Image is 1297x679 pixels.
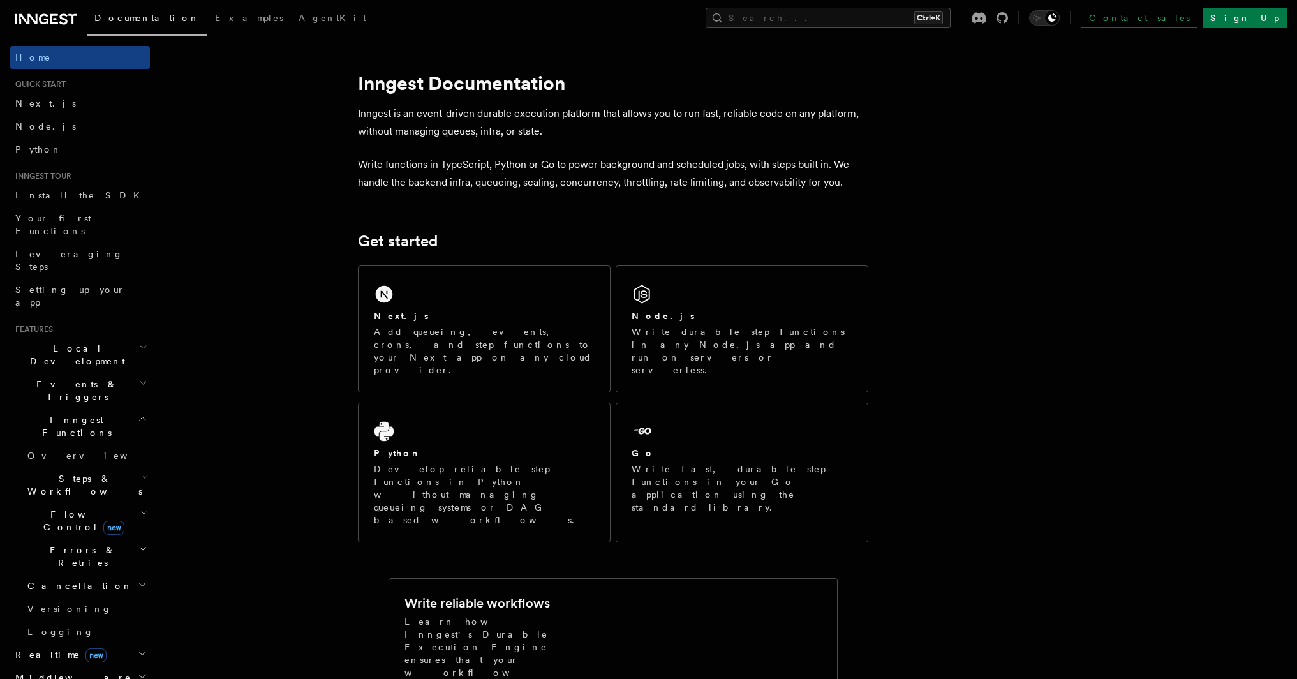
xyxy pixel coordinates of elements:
[15,51,51,64] span: Home
[22,579,133,592] span: Cancellation
[22,508,140,533] span: Flow Control
[22,503,150,539] button: Flow Controlnew
[10,115,150,138] a: Node.js
[15,285,125,308] span: Setting up your app
[22,444,150,467] a: Overview
[22,472,142,498] span: Steps & Workflows
[15,213,91,236] span: Your first Functions
[15,249,123,272] span: Leveraging Steps
[10,648,107,661] span: Realtime
[358,71,868,94] h1: Inngest Documentation
[10,373,150,408] button: Events & Triggers
[27,604,112,614] span: Versioning
[374,447,421,459] h2: Python
[1081,8,1197,28] a: Contact sales
[22,620,150,643] a: Logging
[215,13,283,23] span: Examples
[87,4,207,36] a: Documentation
[27,451,159,461] span: Overview
[10,92,150,115] a: Next.js
[207,4,291,34] a: Examples
[10,46,150,69] a: Home
[10,171,71,181] span: Inngest tour
[15,121,76,131] span: Node.js
[10,207,150,243] a: Your first Functions
[10,342,139,368] span: Local Development
[10,414,138,439] span: Inngest Functions
[10,378,139,403] span: Events & Triggers
[404,594,550,612] h2: Write reliable workflows
[632,447,655,459] h2: Go
[10,79,66,89] span: Quick start
[22,597,150,620] a: Versioning
[10,643,150,666] button: Realtimenew
[914,11,943,24] kbd: Ctrl+K
[10,444,150,643] div: Inngest Functions
[616,265,868,392] a: Node.jsWrite durable step functions in any Node.js app and run on servers or serverless.
[358,156,868,191] p: Write functions in TypeScript, Python or Go to power background and scheduled jobs, with steps bu...
[358,403,611,542] a: PythonDevelop reliable step functions in Python without managing queueing systems or DAG based wo...
[374,310,429,322] h2: Next.js
[706,8,951,28] button: Search...Ctrl+K
[632,310,695,322] h2: Node.js
[10,408,150,444] button: Inngest Functions
[10,243,150,278] a: Leveraging Steps
[10,324,53,334] span: Features
[15,144,62,154] span: Python
[10,184,150,207] a: Install the SDK
[616,403,868,542] a: GoWrite fast, durable step functions in your Go application using the standard library.
[22,574,150,597] button: Cancellation
[94,13,200,23] span: Documentation
[22,467,150,503] button: Steps & Workflows
[22,539,150,574] button: Errors & Retries
[632,463,852,514] p: Write fast, durable step functions in your Go application using the standard library.
[10,337,150,373] button: Local Development
[10,138,150,161] a: Python
[10,278,150,314] a: Setting up your app
[358,105,868,140] p: Inngest is an event-driven durable execution platform that allows you to run fast, reliable code ...
[15,190,147,200] span: Install the SDK
[103,521,124,535] span: new
[358,265,611,392] a: Next.jsAdd queueing, events, crons, and step functions to your Next app on any cloud provider.
[374,325,595,377] p: Add queueing, events, crons, and step functions to your Next app on any cloud provider.
[291,4,374,34] a: AgentKit
[1029,10,1060,26] button: Toggle dark mode
[299,13,366,23] span: AgentKit
[27,627,94,637] span: Logging
[22,544,138,569] span: Errors & Retries
[632,325,852,377] p: Write durable step functions in any Node.js app and run on servers or serverless.
[358,232,438,250] a: Get started
[1203,8,1287,28] a: Sign Up
[85,648,107,662] span: new
[374,463,595,526] p: Develop reliable step functions in Python without managing queueing systems or DAG based workflows.
[15,98,76,108] span: Next.js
